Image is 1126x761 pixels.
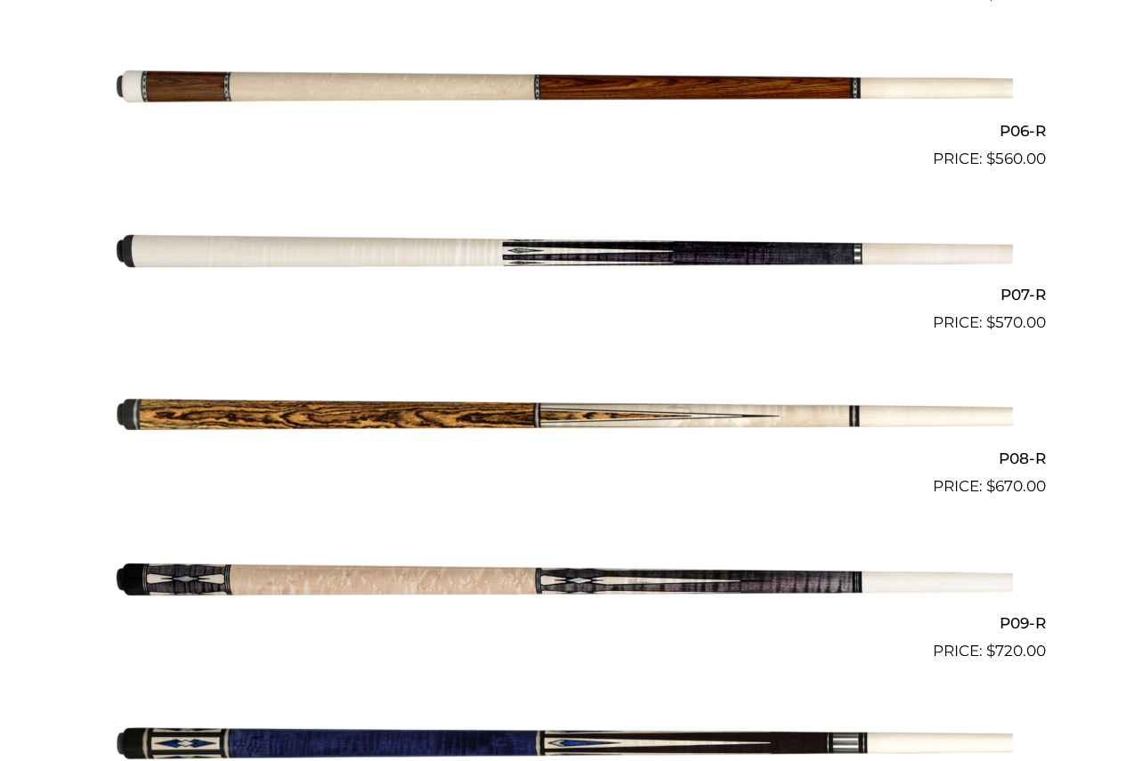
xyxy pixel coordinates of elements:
[114,13,1013,163] img: P06-R
[986,477,995,495] span: $
[986,313,995,331] span: $
[81,178,1046,335] a: P07-R $570.00
[81,442,1046,475] h2: P08-R
[81,606,1046,639] h2: P09-R
[986,477,1046,495] bdi: 670.00
[114,506,1013,655] img: P09-R
[986,642,1046,660] bdi: 720.00
[114,178,1013,328] img: P07-R
[986,313,1046,331] bdi: 570.00
[986,642,995,660] span: $
[986,150,995,167] span: $
[81,114,1046,147] h2: P06-R
[986,150,1046,167] bdi: 560.00
[81,342,1046,498] a: P08-R $670.00
[81,506,1046,662] a: P09-R $720.00
[114,342,1013,491] img: P08-R
[81,13,1046,170] a: P06-R $560.00
[81,279,1046,312] h2: P07-R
